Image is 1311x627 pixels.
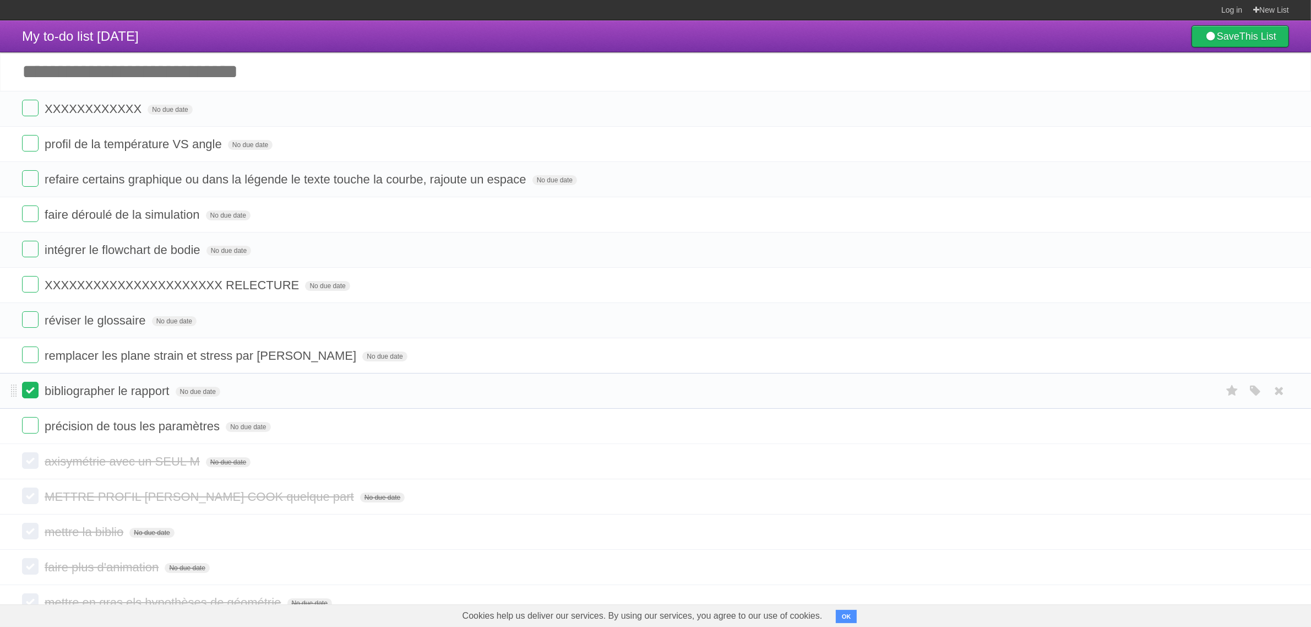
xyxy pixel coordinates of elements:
[1222,382,1243,400] label: Star task
[22,488,39,504] label: Done
[226,422,270,432] span: No due date
[22,170,39,187] label: Done
[22,417,39,434] label: Done
[22,311,39,328] label: Done
[1239,31,1276,42] b: This List
[45,490,357,504] span: METTRE PROFIL [PERSON_NAME] COOK quelque part
[45,596,284,609] span: mettre en gras els hypothèses de géométrie
[22,276,39,293] label: Done
[129,528,174,538] span: No due date
[45,137,225,151] span: profil de la température VS angle
[176,387,220,397] span: No due date
[305,281,350,291] span: No due date
[287,598,332,608] span: No due date
[22,452,39,469] label: Done
[45,349,359,363] span: remplacer les plane strain et stress par [PERSON_NAME]
[45,278,302,292] span: XXXXXXXXXXXXXXXXXXXXXX RELECTURE
[22,347,39,363] label: Done
[22,29,139,44] span: My to-do list [DATE]
[45,243,203,257] span: intégrer le flowchart de bodie
[45,208,202,221] span: faire déroulé de la simulation
[206,210,251,220] span: No due date
[22,558,39,575] label: Done
[148,105,192,115] span: No due date
[45,560,161,574] span: faire plus d'animation
[1192,25,1289,47] a: SaveThis List
[22,593,39,610] label: Done
[360,493,405,502] span: No due date
[45,384,172,398] span: bibliographer le rapport
[45,313,148,327] span: réviser le glossaire
[45,419,222,433] span: précision de tous les paramètres
[45,525,126,539] span: mettre la biblio
[836,610,857,623] button: OK
[22,100,39,116] label: Done
[152,316,197,326] span: No due date
[362,352,407,361] span: No due date
[206,457,251,467] span: No due date
[22,135,39,152] label: Done
[45,102,144,116] span: XXXXXXXXXXXX
[22,523,39,539] label: Done
[45,455,203,468] span: axisymétrie avec un SEUL M
[228,140,273,150] span: No due date
[451,605,834,627] span: Cookies help us deliver our services. By using our services, you agree to our use of cookies.
[206,246,251,256] span: No due date
[45,172,529,186] span: refaire certains graphique ou dans la légende le texte touche la courbe, rajoute un espace
[22,206,39,222] label: Done
[22,382,39,398] label: Done
[22,241,39,257] label: Done
[532,175,577,185] span: No due date
[165,563,209,573] span: No due date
